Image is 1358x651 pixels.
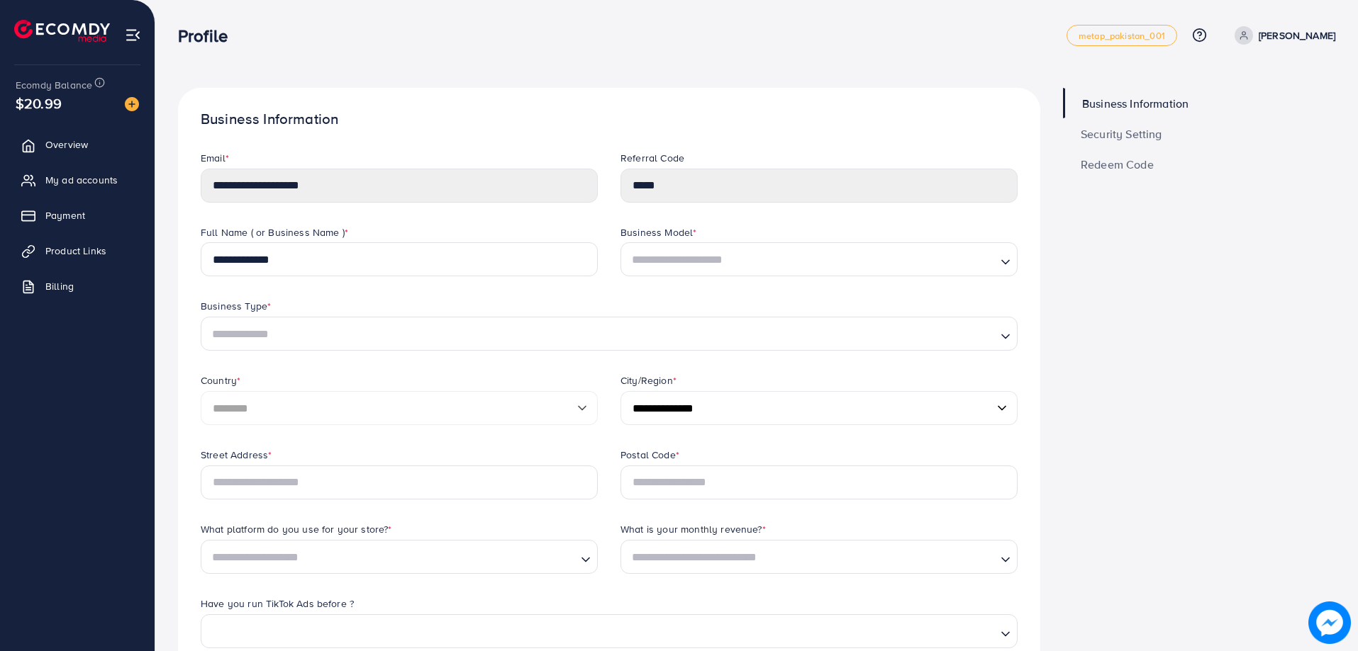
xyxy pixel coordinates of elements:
div: Search for option [201,540,598,574]
span: metap_pakistan_001 [1079,31,1165,40]
label: What platform do you use for your store? [201,522,392,536]
label: Full Name ( or Business Name ) [201,225,348,239]
label: Email [201,151,229,165]
label: Have you run TikTok Ads before ? [201,596,354,611]
label: City/Region [620,373,677,387]
label: Business Model [620,225,696,239]
span: Billing [45,279,74,293]
div: Search for option [201,614,1018,648]
label: Business Type [201,299,271,313]
input: Search for option [627,547,995,569]
img: logo [14,20,110,42]
img: menu [125,27,141,43]
div: Search for option [620,242,1018,276]
img: image [125,97,139,111]
input: Search for option [207,324,995,346]
div: Search for option [201,317,1018,351]
label: Street Address [201,448,272,462]
p: [PERSON_NAME] [1259,27,1335,44]
input: Search for option [216,621,995,643]
a: Product Links [11,237,144,265]
span: Product Links [45,244,106,258]
span: Ecomdy Balance [16,78,92,92]
span: Business Information [1082,98,1189,109]
label: Referral Code [620,151,684,165]
span: Security Setting [1081,128,1162,140]
span: $20.99 [16,93,62,113]
label: Country [201,373,240,387]
a: metap_pakistan_001 [1067,25,1177,46]
span: Redeem Code [1081,159,1154,170]
label: Postal Code [620,448,679,462]
h3: Profile [178,26,239,46]
h1: Business Information [201,111,1018,128]
div: Search for option [620,540,1018,574]
a: My ad accounts [11,166,144,194]
span: My ad accounts [45,173,118,187]
a: Billing [11,272,144,300]
img: image [1308,601,1351,644]
a: [PERSON_NAME] [1229,26,1335,45]
span: Payment [45,208,85,222]
a: Payment [11,201,144,230]
input: Search for option [207,547,575,569]
span: Overview [45,137,88,152]
input: Search for option [627,249,995,271]
a: Overview [11,130,144,159]
label: What is your monthly revenue? [620,522,766,536]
